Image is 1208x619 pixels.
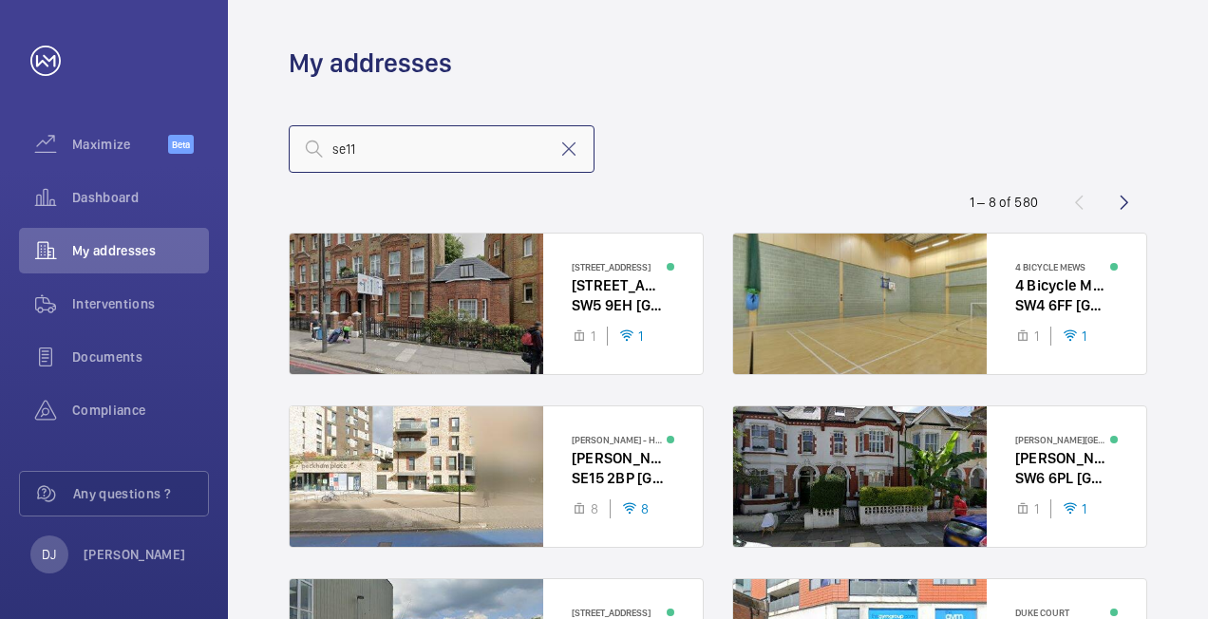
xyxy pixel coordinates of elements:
span: My addresses [72,241,209,260]
div: 1 – 8 of 580 [970,193,1038,212]
input: Search by address [289,125,595,173]
span: Documents [72,347,209,366]
span: Compliance [72,401,209,420]
p: [PERSON_NAME] [84,545,186,564]
span: Beta [168,135,194,154]
span: Interventions [72,294,209,313]
span: Any questions ? [73,484,208,503]
h1: My addresses [289,46,452,81]
span: Dashboard [72,188,209,207]
span: Maximize [72,135,168,154]
p: DJ [42,545,56,564]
